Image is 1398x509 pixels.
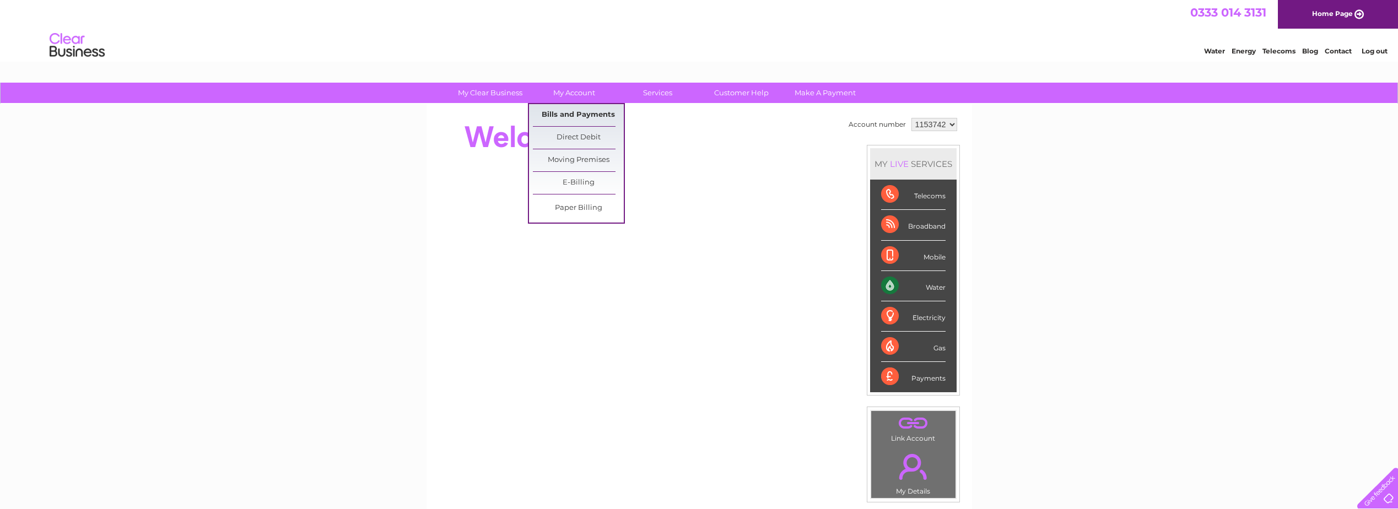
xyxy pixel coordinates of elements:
[871,410,956,445] td: Link Account
[780,83,871,103] a: Make A Payment
[1190,6,1266,19] a: 0333 014 3131
[528,83,619,103] a: My Account
[612,83,703,103] a: Services
[881,210,946,240] div: Broadband
[439,6,960,53] div: Clear Business is a trading name of Verastar Limited (registered in [GEOGRAPHIC_DATA] No. 3667643...
[533,149,624,171] a: Moving Premises
[881,332,946,362] div: Gas
[696,83,787,103] a: Customer Help
[533,197,624,219] a: Paper Billing
[881,241,946,271] div: Mobile
[1302,47,1318,55] a: Blog
[1362,47,1388,55] a: Log out
[49,29,105,62] img: logo.png
[1262,47,1296,55] a: Telecoms
[533,104,624,126] a: Bills and Payments
[1325,47,1352,55] a: Contact
[870,148,957,180] div: MY SERVICES
[871,445,956,499] td: My Details
[874,447,953,486] a: .
[1204,47,1225,55] a: Water
[881,180,946,210] div: Telecoms
[881,362,946,392] div: Payments
[888,159,911,169] div: LIVE
[874,414,953,433] a: .
[1232,47,1256,55] a: Energy
[445,83,536,103] a: My Clear Business
[881,301,946,332] div: Electricity
[533,172,624,194] a: E-Billing
[533,127,624,149] a: Direct Debit
[881,271,946,301] div: Water
[846,115,909,134] td: Account number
